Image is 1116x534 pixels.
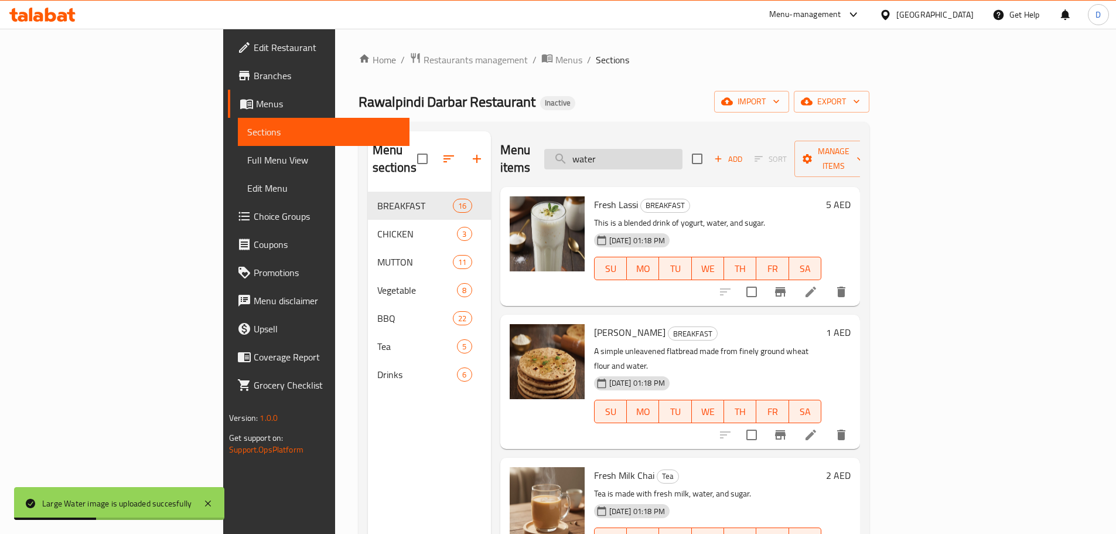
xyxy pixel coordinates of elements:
[238,146,409,174] a: Full Menu View
[368,332,491,360] div: Tea5
[229,430,283,445] span: Get support on:
[594,344,821,373] p: A simple unleavened flatbread made from finely ground wheat flour and water.
[712,152,744,166] span: Add
[458,341,471,352] span: 5
[254,209,400,223] span: Choice Groups
[804,428,818,442] a: Edit menu item
[794,403,817,420] span: SA
[594,257,627,280] button: SU
[409,52,528,67] a: Restaurants management
[228,287,409,315] a: Menu disclaimer
[826,196,851,213] h6: 5 AED
[368,360,491,389] div: Drinks6
[761,260,784,277] span: FR
[756,257,789,280] button: FR
[605,506,670,517] span: [DATE] 01:18 PM
[657,470,678,483] span: Tea
[1095,8,1101,21] span: D
[627,400,659,423] button: MO
[377,227,458,241] span: CHICKEN
[766,278,794,306] button: Branch-specific-item
[594,487,821,501] p: Tea is made with fresh milk, water, and sugar.
[714,91,789,113] button: import
[377,311,453,325] span: BBQ
[804,144,864,174] span: Manage items
[641,199,690,212] span: BREAKFAST
[228,343,409,371] a: Coverage Report
[632,403,654,420] span: MO
[803,94,860,109] span: export
[424,53,528,67] span: Restaurants management
[769,8,841,22] div: Menu-management
[659,400,691,423] button: TU
[254,40,400,55] span: Edit Restaurant
[826,467,851,484] h6: 2 AED
[42,497,192,510] div: Large Water image is uploaded succesfully
[228,315,409,343] a: Upsell
[540,98,575,108] span: Inactive
[229,442,303,457] a: Support.OpsPlatform
[229,410,258,426] span: Version:
[594,467,654,484] span: Fresh Milk Chai
[596,53,629,67] span: Sections
[368,304,491,332] div: BBQ22
[254,294,400,308] span: Menu disclaimer
[692,257,724,280] button: WE
[510,324,585,399] img: Chakki Roti
[500,141,531,176] h2: Menu items
[659,257,691,280] button: TU
[359,52,869,67] nav: breadcrumb
[368,187,491,393] nav: Menu sections
[632,260,654,277] span: MO
[729,403,752,420] span: TH
[228,202,409,230] a: Choice Groups
[228,62,409,90] a: Branches
[254,350,400,364] span: Coverage Report
[587,53,591,67] li: /
[668,326,718,341] div: BREAKFAST
[692,400,724,423] button: WE
[594,216,821,230] p: This is a blended drink of yogurt, water, and sugar.
[789,257,821,280] button: SA
[599,403,622,420] span: SU
[228,259,409,287] a: Promotions
[238,174,409,202] a: Edit Menu
[453,313,471,324] span: 22
[766,421,794,449] button: Branch-specific-item
[605,377,670,389] span: [DATE] 01:18 PM
[377,199,453,213] span: BREAKFAST
[594,196,638,213] span: Fresh Lassi
[739,280,764,304] span: Select to update
[827,421,855,449] button: delete
[453,200,471,212] span: 16
[729,260,752,277] span: TH
[794,260,817,277] span: SA
[458,229,471,240] span: 3
[368,220,491,248] div: CHICKEN3
[254,322,400,336] span: Upsell
[247,153,400,167] span: Full Menu View
[896,8,974,21] div: [GEOGRAPHIC_DATA]
[541,52,582,67] a: Menus
[238,118,409,146] a: Sections
[228,33,409,62] a: Edit Restaurant
[458,369,471,380] span: 6
[724,400,756,423] button: TH
[228,90,409,118] a: Menus
[605,235,670,246] span: [DATE] 01:18 PM
[368,192,491,220] div: BREAKFAST16
[664,260,687,277] span: TU
[254,69,400,83] span: Branches
[377,283,458,297] span: Vegetable
[377,368,458,382] span: Drinks
[804,285,818,299] a: Edit menu item
[756,400,789,423] button: FR
[359,89,535,115] span: Rawalpindi Darbar Restaurant
[228,371,409,399] a: Grocery Checklist
[826,324,851,341] h6: 1 AED
[368,248,491,276] div: MUTTON11
[228,230,409,259] a: Coupons
[256,97,400,111] span: Menus
[594,324,665,341] span: [PERSON_NAME]
[453,257,471,268] span: 11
